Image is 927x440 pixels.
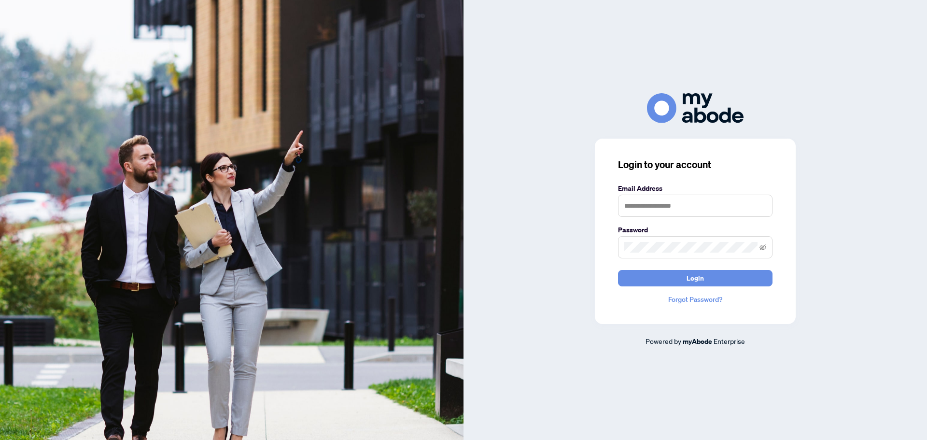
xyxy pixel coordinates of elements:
[647,93,744,123] img: ma-logo
[618,294,772,305] a: Forgot Password?
[759,244,766,251] span: eye-invisible
[646,337,681,345] span: Powered by
[618,270,772,286] button: Login
[618,158,772,171] h3: Login to your account
[687,270,704,286] span: Login
[618,183,772,194] label: Email Address
[714,337,745,345] span: Enterprise
[618,225,772,235] label: Password
[683,336,712,347] a: myAbode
